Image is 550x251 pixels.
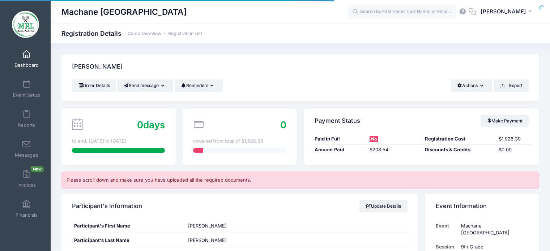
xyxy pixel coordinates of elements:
div: Participant's Last Name [69,233,183,248]
div: covered from total of $1,926.39 [193,138,286,145]
div: $0.00 [495,146,532,153]
span: Reports [18,122,35,128]
a: Financials [9,196,44,221]
h4: Participant's Information [72,196,142,216]
button: Export [494,79,529,92]
div: Participant's First Name [69,219,183,233]
span: 0 [280,119,286,130]
img: Machane Racket Lake [12,11,39,38]
a: Reports [9,106,44,131]
button: Send message [117,79,173,92]
span: Dashboard [14,62,39,68]
h4: [PERSON_NAME] [72,57,123,77]
button: Actions [451,79,492,92]
span: [PERSON_NAME] [188,237,227,243]
td: Machane [GEOGRAPHIC_DATA] [457,219,528,240]
input: Search by First Name, Last Name, or Email... [348,5,456,19]
a: Make Payment [481,115,529,127]
div: Discounts & Credits [422,146,495,153]
a: Camp Overview [128,31,161,36]
a: Order Details [72,79,116,92]
td: Event [436,219,458,240]
span: Messages [15,152,38,158]
div: Paid in Full [311,135,366,143]
span: No [370,136,378,142]
div: days [137,118,165,132]
div: $1,926.39 [495,135,532,143]
span: Financials [16,212,38,218]
div: Registration Cost [422,135,495,143]
a: InvoicesNew [9,166,44,191]
div: $208.54 [366,146,422,153]
div: Please scroll down and make sure you have uploaded all the required documents. [61,172,539,189]
span: Event Setup [13,92,40,98]
a: Registration List [168,31,202,36]
div: to end. [DATE] to [DATE] [72,138,165,145]
span: [PERSON_NAME] [481,8,526,16]
h1: Registration Details [61,30,202,37]
a: Messages [9,136,44,161]
span: 0 [137,119,143,130]
span: New [31,166,44,172]
h1: Machane [GEOGRAPHIC_DATA] [61,4,187,20]
span: [PERSON_NAME] [188,223,227,229]
h4: Event Information [436,196,487,216]
a: Dashboard [9,46,44,72]
span: Invoices [17,182,36,188]
a: Event Setup [9,76,44,101]
a: Update Details [359,200,408,212]
button: Reminders [175,79,223,92]
h4: Payment Status [315,111,360,131]
div: Amount Paid [311,146,366,153]
button: [PERSON_NAME] [476,4,539,20]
